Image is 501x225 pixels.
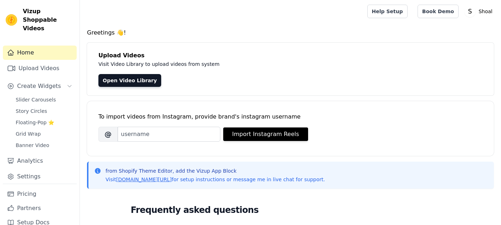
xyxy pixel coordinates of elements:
[98,112,482,121] div: To import videos from Instagram, provide brand's instagram username
[11,106,77,116] a: Story Circles
[106,176,325,183] p: Visit for setup instructions or message me in live chat for support.
[16,119,54,126] span: Floating-Pop ⭐
[131,203,450,217] h2: Frequently asked questions
[3,46,77,60] a: Home
[17,82,61,90] span: Create Widgets
[367,5,408,18] a: Help Setup
[464,5,495,18] button: S Shoal
[468,8,472,15] text: S
[11,140,77,150] a: Banner Video
[16,142,49,149] span: Banner Video
[118,127,220,142] input: username
[3,79,77,93] button: Create Widgets
[106,167,325,174] p: from Shopify Theme Editor, add the Vizup App Block
[16,108,47,115] span: Story Circles
[3,61,77,75] a: Upload Videos
[98,51,482,60] h4: Upload Videos
[3,169,77,184] a: Settings
[3,154,77,168] a: Analytics
[116,177,172,182] a: [DOMAIN_NAME][URL]
[3,201,77,215] a: Partners
[16,130,41,137] span: Grid Wrap
[11,117,77,127] a: Floating-Pop ⭐
[6,14,17,26] img: Vizup
[98,60,418,68] p: Visit Video Library to upload videos from system
[11,95,77,105] a: Slider Carousels
[98,127,118,142] span: @
[3,187,77,201] a: Pricing
[476,5,495,18] p: Shoal
[223,127,308,141] button: Import Instagram Reels
[16,96,56,103] span: Slider Carousels
[23,7,74,33] span: Vizup Shoppable Videos
[98,74,161,87] a: Open Video Library
[11,129,77,139] a: Grid Wrap
[418,5,459,18] a: Book Demo
[87,28,494,37] h4: Greetings 👋!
